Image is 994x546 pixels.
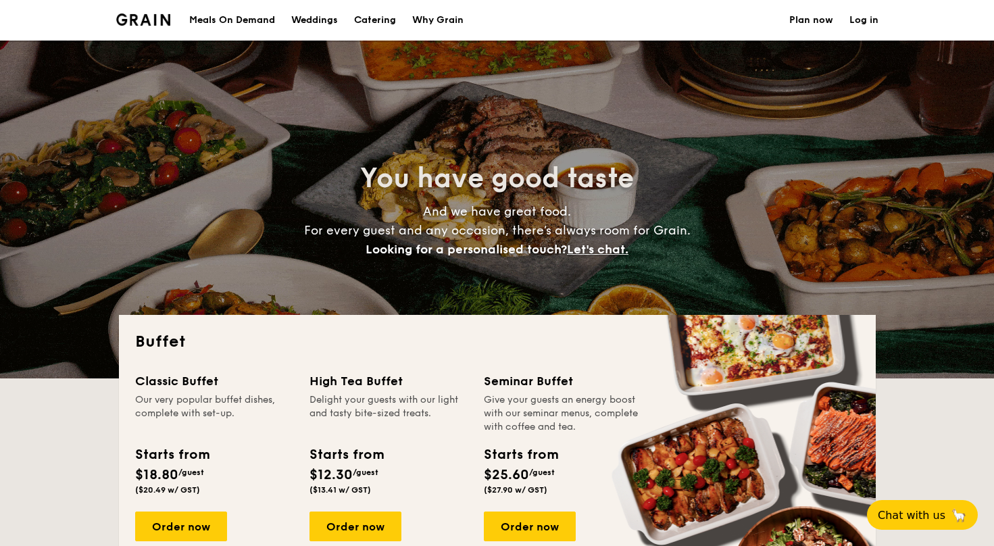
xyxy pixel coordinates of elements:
div: Delight your guests with our light and tasty bite-sized treats. [309,393,468,434]
span: $12.30 [309,467,353,483]
div: Starts from [309,445,383,465]
span: $25.60 [484,467,529,483]
button: Chat with us🦙 [867,500,978,530]
div: Order now [484,512,576,541]
span: $18.80 [135,467,178,483]
a: Logotype [116,14,171,26]
img: Grain [116,14,171,26]
span: 🦙 [951,507,967,523]
span: Let's chat. [567,242,628,257]
div: High Tea Buffet [309,372,468,391]
div: Our very popular buffet dishes, complete with set-up. [135,393,293,434]
span: /guest [353,468,378,477]
span: ($13.41 w/ GST) [309,485,371,495]
span: /guest [178,468,204,477]
div: Order now [309,512,401,541]
div: Classic Buffet [135,372,293,391]
span: /guest [529,468,555,477]
h2: Buffet [135,331,860,353]
span: Chat with us [878,509,945,522]
span: ($27.90 w/ GST) [484,485,547,495]
span: And we have great food. For every guest and any occasion, there’s always room for Grain. [304,204,691,257]
div: Order now [135,512,227,541]
span: You have good taste [360,162,634,195]
div: Give your guests an energy boost with our seminar menus, complete with coffee and tea. [484,393,642,434]
div: Starts from [484,445,557,465]
div: Starts from [135,445,209,465]
span: Looking for a personalised touch? [366,242,567,257]
span: ($20.49 w/ GST) [135,485,200,495]
div: Seminar Buffet [484,372,642,391]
